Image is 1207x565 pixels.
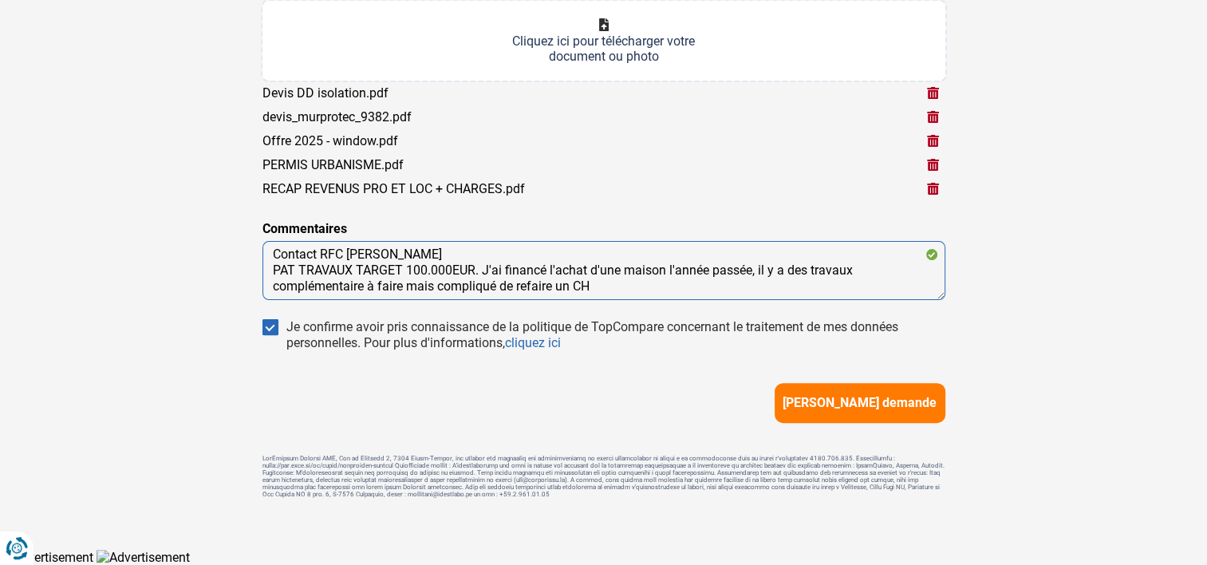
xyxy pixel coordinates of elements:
footer: LorEmipsum Dolorsi AME, Con ad Elitsedd 2, 7304 Eiusm-Tempor, inc utlabor etd magnaaliq eni admin... [262,455,945,498]
a: cliquez ici [505,335,561,350]
div: Offre 2025 - window.pdf [262,133,398,148]
div: PERMIS URBANISME.pdf [262,157,404,172]
div: Je confirme avoir pris connaissance de la politique de TopCompare concernant le traitement de mes... [286,319,945,351]
img: Advertisement [97,550,190,565]
button: [PERSON_NAME] demande [775,383,945,423]
div: RECAP REVENUS PRO ET LOC + CHARGES.pdf [262,181,525,196]
div: devis_murprotec_9382.pdf [262,109,412,124]
div: Devis DD isolation.pdf [262,85,389,101]
span: [PERSON_NAME] demande [783,395,937,410]
label: Commentaires [262,219,347,239]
